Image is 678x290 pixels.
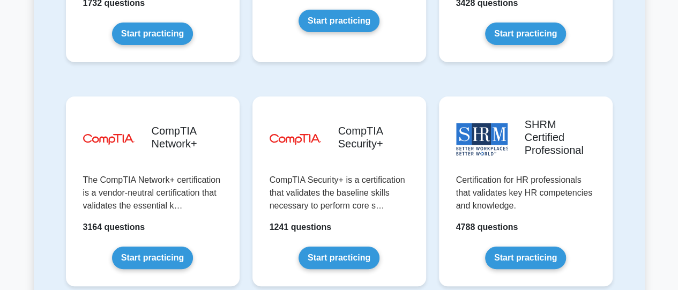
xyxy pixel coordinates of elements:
a: Start practicing [485,23,566,45]
a: Start practicing [299,10,379,32]
a: Start practicing [485,247,566,269]
a: Start practicing [299,247,379,269]
a: Start practicing [112,247,193,269]
a: Start practicing [112,23,193,45]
